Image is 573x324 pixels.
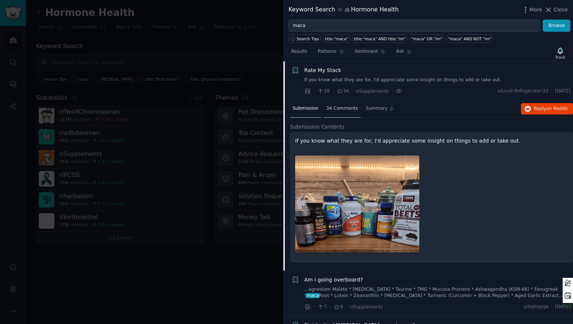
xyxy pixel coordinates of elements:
div: "maca" OR "im" [411,36,442,41]
span: u/HatnanJo [523,304,549,310]
span: r/Supplements [356,89,389,94]
input: Try a keyword related to your business [289,20,540,32]
a: title:"maca" AND title:"im" [352,34,407,43]
a: ...agnesium Malate * [MEDICAL_DATA] * Taurine * TMG * Mucuna Pruriens * Ashwagandha (KSM-66) * Fe... [304,286,571,299]
span: · [391,87,393,95]
span: Submission [293,105,318,112]
span: Search Tips [297,36,319,41]
span: r/Supplements [350,304,383,310]
button: Close [545,6,568,14]
div: Keyword Search Hormone Health [289,5,399,14]
button: Search Tips [289,34,321,43]
a: "maca" AND NOT "im" [447,34,493,43]
span: [DATE] [555,88,570,95]
span: · [313,303,315,311]
span: u/Loud-Refrigerator-22 [497,88,549,95]
button: Browse [543,20,570,32]
span: Submission Contents [290,123,345,131]
a: If you know what they are for, I'd appreciate some insight on things to add or take out. [304,77,571,83]
span: Ask [396,48,404,55]
span: · [351,87,353,95]
span: 34 [337,88,349,95]
div: title:"maca" AND title:"im" [354,36,405,41]
span: · [332,87,334,95]
span: Summary [366,105,388,112]
button: Replyon Reddit [521,103,573,115]
span: Close [554,6,568,14]
span: maca [306,293,320,298]
div: Track [555,55,565,60]
span: Patterns [318,48,336,55]
span: Reply [534,106,568,112]
span: · [551,88,553,95]
a: Rate My Stack [304,66,341,74]
span: · [313,87,315,95]
div: title:"maca" [325,36,348,41]
a: Sentiment [352,46,388,61]
span: on Reddit [546,106,568,111]
a: Ask [393,46,415,61]
button: More [522,6,542,14]
span: · [330,303,331,311]
a: Am I going overboard? [304,276,363,284]
span: Results [291,48,307,55]
span: in [338,7,342,13]
p: If you know what they are for, I'd appreciate some insight on things to add or take out. [295,137,568,145]
div: "maca" AND NOT "im" [448,36,491,41]
span: · [346,303,347,311]
button: Track [553,45,568,61]
span: 34 Comments [326,105,358,112]
span: 7 [317,304,327,310]
a: Results [289,46,310,61]
span: Sentiment [355,48,378,55]
img: Rate My Stack [295,156,419,252]
a: "maca" OR "im" [410,34,444,43]
span: More [529,6,542,14]
span: 18 [317,88,330,95]
span: [DATE] [555,304,570,310]
span: 9 [334,304,343,310]
a: title:"maca" [323,34,350,43]
a: Patterns [315,46,347,61]
span: · [551,304,553,310]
